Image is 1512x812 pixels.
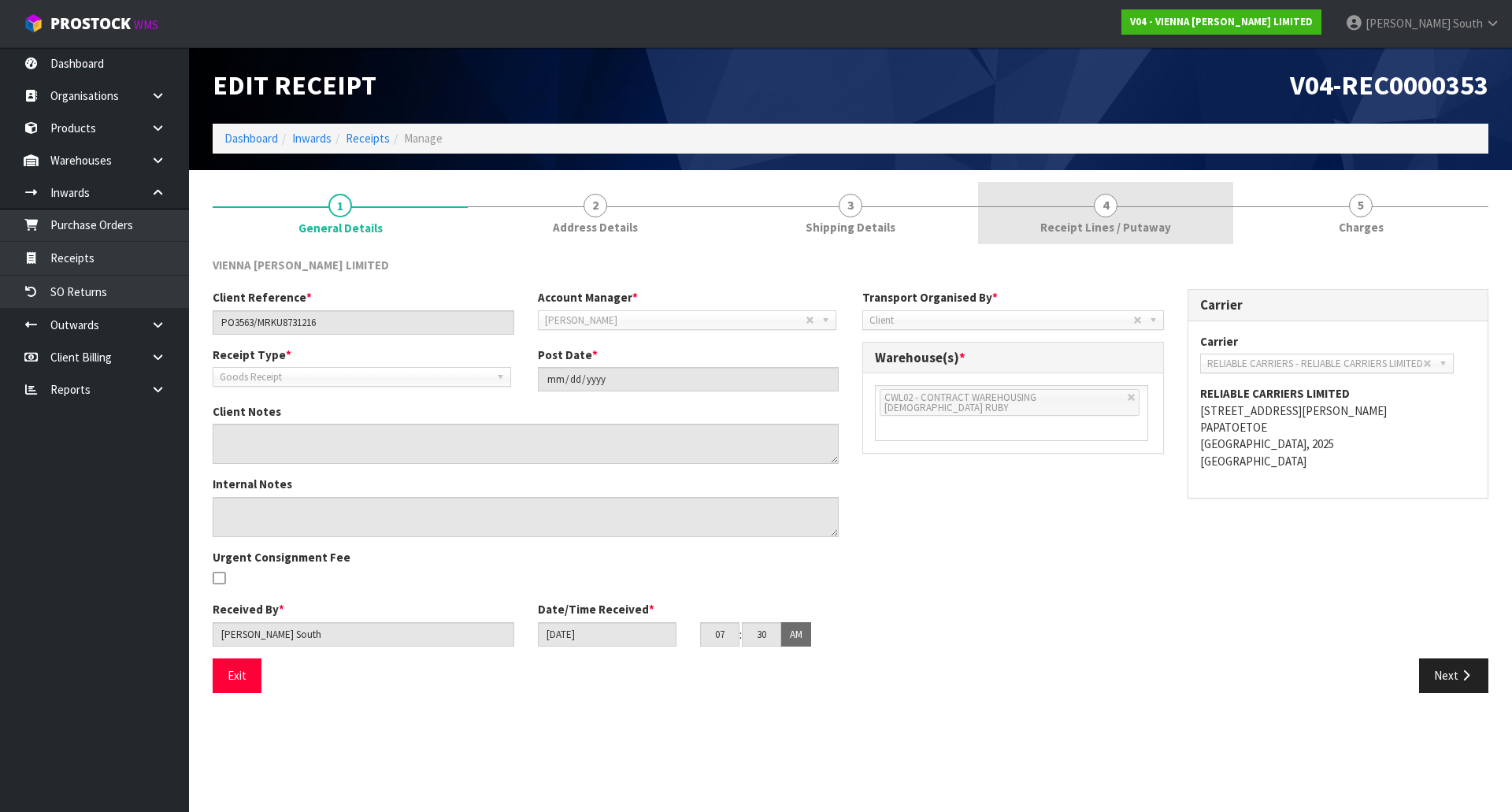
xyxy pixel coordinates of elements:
[213,245,1488,705] span: General Details
[839,194,862,217] span: 3
[213,258,389,273] span: VIENNA [PERSON_NAME] LIMITED
[806,219,895,235] span: Shipping Details
[1200,298,1477,313] h3: Carrier
[1453,16,1483,31] span: South
[1200,333,1238,350] label: Carrier
[700,622,739,647] input: HH
[1200,385,1477,469] address: [STREET_ADDRESS][PERSON_NAME] PAPATOETOE [GEOGRAPHIC_DATA], 2025 [GEOGRAPHIC_DATA]
[346,131,390,146] a: Receipts
[584,194,607,217] span: 2
[862,289,998,306] label: Transport Organised By
[134,17,158,32] small: WMS
[875,350,1151,365] h3: Warehouse(s)
[328,194,352,217] span: 1
[298,220,383,236] span: General Details
[292,131,332,146] a: Inwards
[884,391,1036,414] span: CWL02 - CONTRACT WAREHOUSING [DEMOGRAPHIC_DATA] RUBY
[213,403,281,420] label: Client Notes
[538,622,676,647] input: Date/Time received
[1419,658,1488,692] button: Next
[1339,219,1384,235] span: Charges
[213,549,350,565] label: Urgent Consignment Fee
[213,347,291,363] label: Receipt Type
[213,658,261,692] button: Exit
[1040,219,1171,235] span: Receipt Lines / Putaway
[538,289,638,306] label: Account Manager
[213,476,292,492] label: Internal Notes
[213,601,284,617] label: Received By
[213,289,312,306] label: Client Reference
[1121,9,1321,35] a: V04 - VIENNA [PERSON_NAME] LIMITED
[404,131,443,146] span: Manage
[869,311,1133,330] span: Client
[1290,69,1488,102] span: V04-REC0000353
[213,69,376,102] span: Edit Receipt
[50,13,131,34] span: ProStock
[220,368,490,387] span: Goods Receipt
[742,622,781,647] input: MM
[1130,15,1313,28] strong: V04 - VIENNA [PERSON_NAME] LIMITED
[553,219,638,235] span: Address Details
[1094,194,1117,217] span: 4
[1366,16,1451,31] span: [PERSON_NAME]
[24,13,43,33] img: cube-alt.png
[538,601,654,617] label: Date/Time Received
[781,622,811,647] button: AM
[739,622,742,647] td: :
[213,310,514,335] input: Client Reference
[1349,194,1373,217] span: 5
[224,131,278,146] a: Dashboard
[545,311,806,330] span: [PERSON_NAME]
[1207,354,1423,373] span: RELIABLE CARRIERS - RELIABLE CARRIERS LIMITED
[538,347,598,363] label: Post Date
[1200,386,1350,401] strong: RELIABLE CARRIERS LIMITED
